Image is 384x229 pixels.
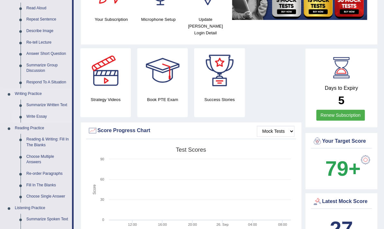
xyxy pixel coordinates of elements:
h4: Strategy Videos [80,96,131,103]
h4: Days to Expiry [312,85,370,91]
a: Summarize Written Text [23,99,72,111]
b: 79+ [325,157,361,180]
a: Write Essay [23,111,72,123]
a: Reading Practice [12,123,72,134]
a: Describe Image [23,25,72,37]
b: 5 [338,94,344,106]
text: 12:00 [128,223,137,226]
a: Choose Multiple Answers [23,151,72,168]
a: Fill In The Blanks [23,180,72,191]
tspan: Score [92,184,97,195]
a: Read Aloud [23,3,72,14]
a: Answer Short Question [23,48,72,60]
div: Your Target Score [312,136,370,146]
text: 30 [100,198,104,201]
div: Score Progress Chart [88,126,294,135]
text: 04:00 [248,223,257,226]
h4: Update [PERSON_NAME] Login Detail [185,16,226,36]
h4: Microphone Setup [138,16,178,23]
a: Writing Practice [12,88,72,100]
h4: Success Stories [194,96,245,103]
a: Choose Single Answer [23,191,72,202]
tspan: 26. Sep [216,223,228,226]
a: Re-tell Lecture [23,37,72,48]
text: 08:00 [278,223,287,226]
text: 16:00 [158,223,167,226]
text: 0 [102,218,104,222]
a: Renew Subscription [316,110,365,121]
h4: Book PTE Exam [137,96,188,103]
a: Repeat Sentence [23,14,72,25]
a: Summarize Group Discussion [23,60,72,77]
a: Respond To A Situation [23,77,72,88]
a: Reading & Writing: Fill In The Blanks [23,134,72,151]
a: Re-order Paragraphs [23,168,72,180]
a: Summarize Spoken Text [23,214,72,225]
tspan: Test scores [176,147,206,153]
text: 20:00 [188,223,197,226]
text: 60 [100,177,104,181]
div: Latest Mock Score [312,197,370,206]
a: Listening Practice [12,202,72,214]
text: 90 [100,157,104,161]
h4: Your Subscription [91,16,131,23]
